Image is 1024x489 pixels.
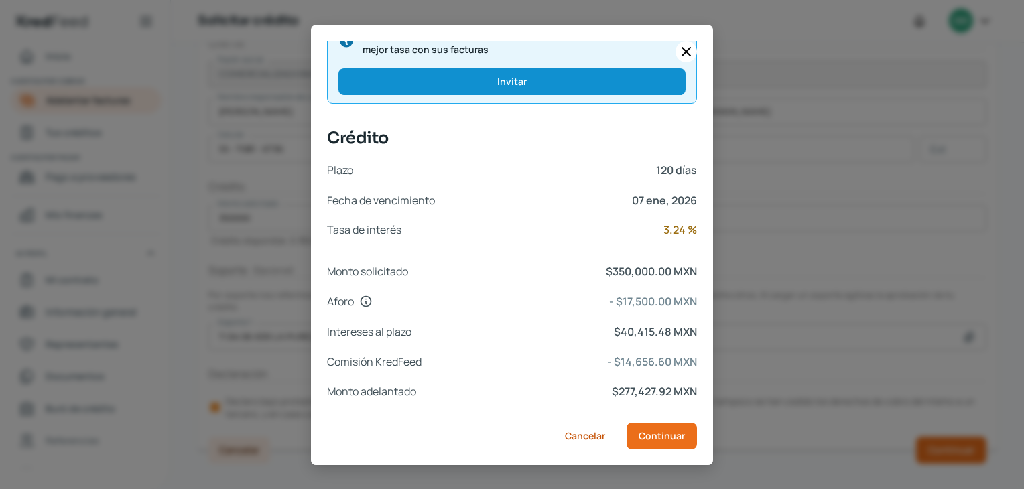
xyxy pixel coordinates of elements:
[327,191,435,210] span: Fecha de vencimiento
[497,77,527,86] span: Invitar
[378,292,697,311] span: - $17,500.00 MXN
[417,322,697,342] span: $40,415.48 MXN
[565,431,605,441] span: Cancelar
[440,191,697,210] span: 07 ene, 2026
[327,322,411,342] span: Intereses al plazo
[338,68,686,95] button: Invitar
[327,161,353,180] span: Plazo
[327,126,697,150] span: Crédito
[327,352,422,372] span: Comisión KredFeed
[327,262,408,281] span: Monto solicitado
[427,352,697,372] span: - $14,656.60 MXN
[413,262,697,281] span: $350,000.00 MXN
[359,161,697,180] span: 120 días
[554,423,616,449] button: Cancelar
[363,23,686,57] span: Invita a tu cliente a dar de alta cuentas por pagar, así podrás tener una mejor tasa con sus fact...
[327,292,354,311] span: Aforo
[327,220,401,240] span: Tasa de interés
[327,382,416,401] span: Monto adelantado
[407,220,697,240] span: 3.24 %
[627,423,697,449] button: Continuar
[422,382,697,401] span: $277,427.92 MXN
[639,431,685,441] span: Continuar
